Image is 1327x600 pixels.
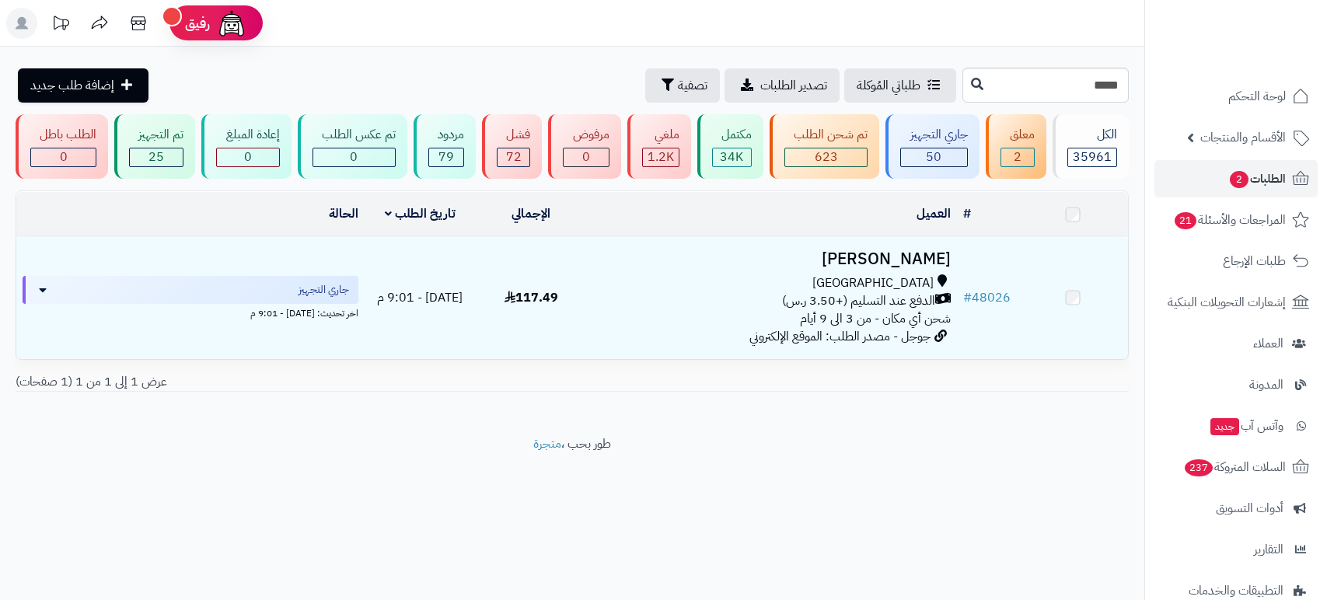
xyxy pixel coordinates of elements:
[564,148,608,166] div: 0
[760,76,827,95] span: تصدير الطلبات
[785,148,867,166] div: 623
[299,282,349,298] span: جاري التجهيز
[1154,201,1318,239] a: المراجعات والأسئلة21
[648,148,674,166] span: 1.2K
[643,148,679,166] div: 1158
[498,148,529,166] div: 72
[1200,127,1286,148] span: الأقسام والمنتجات
[217,148,278,166] div: 0
[1168,291,1286,313] span: إشعارات التحويلات البنكية
[1229,170,1249,189] span: 2
[926,148,941,166] span: 50
[720,148,743,166] span: 34K
[295,114,410,179] a: تم عكس الطلب 0
[1228,168,1286,190] span: الطلبات
[506,148,522,166] span: 72
[784,126,868,144] div: تم شحن الطلب
[1254,539,1283,560] span: التقارير
[712,126,752,144] div: مكتمل
[749,327,931,346] span: جوجل - مصدر الطلب: الموقع الإلكتروني
[1154,78,1318,115] a: لوحة التحكم
[1174,211,1198,230] span: 21
[31,148,96,166] div: 0
[1216,497,1283,519] span: أدوات التسويق
[533,434,561,453] a: متجرة
[882,114,982,179] a: جاري التجهيز 50
[857,76,920,95] span: طلباتي المُوكلة
[428,126,464,144] div: مردود
[313,126,396,144] div: تم عكس الطلب
[479,114,545,179] a: فشل 72
[30,76,114,95] span: إضافة طلب جديد
[377,288,463,307] span: [DATE] - 9:01 م
[23,304,358,320] div: اخر تحديث: [DATE] - 9:01 م
[111,114,198,179] a: تم التجهيز 25
[901,148,966,166] div: 50
[1154,531,1318,568] a: التقارير
[1154,490,1318,527] a: أدوات التسويق
[725,68,840,103] a: تصدير الطلبات
[678,76,707,95] span: تصفية
[1183,456,1286,478] span: السلات المتروكة
[1210,418,1239,435] span: جديد
[185,14,210,33] span: رفيق
[350,148,358,166] span: 0
[1154,160,1318,197] a: الطلبات2
[30,126,96,144] div: الطلب باطل
[545,114,623,179] a: مرفوض 0
[1049,114,1132,179] a: الكل35961
[642,126,679,144] div: ملغي
[1249,374,1283,396] span: المدونة
[815,148,838,166] span: 623
[410,114,479,179] a: مردود 79
[800,309,951,328] span: شحن أي مكان - من 3 الى 9 أيام
[438,148,454,166] span: 79
[216,126,279,144] div: إعادة المبلغ
[582,148,590,166] span: 0
[130,148,183,166] div: 25
[1154,448,1318,486] a: السلات المتروكة237
[844,68,956,103] a: طلباتي المُوكلة
[1014,148,1021,166] span: 2
[963,204,971,223] a: #
[1154,366,1318,403] a: المدونة
[593,250,951,268] h3: [PERSON_NAME]
[512,204,550,223] a: الإجمالي
[1183,459,1214,477] span: 237
[244,148,252,166] span: 0
[1154,407,1318,445] a: وآتس آبجديد
[18,68,148,103] a: إضافة طلب جديد
[12,114,111,179] a: الطلب باطل 0
[1173,209,1286,231] span: المراجعات والأسئلة
[4,373,572,391] div: عرض 1 إلى 1 من 1 (1 صفحات)
[1221,12,1312,45] img: logo-2.png
[1067,126,1117,144] div: الكل
[497,126,530,144] div: فشل
[1228,85,1286,107] span: لوحة التحكم
[713,148,751,166] div: 33952
[1253,333,1283,354] span: العملاء
[41,8,80,43] a: تحديثات المنصة
[767,114,882,179] a: تم شحن الطلب 623
[563,126,609,144] div: مرفوض
[1001,148,1034,166] div: 2
[60,148,68,166] span: 0
[917,204,951,223] a: العميل
[963,288,972,307] span: #
[1209,415,1283,437] span: وآتس آب
[385,204,456,223] a: تاريخ الطلب
[694,114,767,179] a: مكتمل 34K
[429,148,463,166] div: 79
[198,114,294,179] a: إعادة المبلغ 0
[313,148,395,166] div: 0
[624,114,694,179] a: ملغي 1.2K
[983,114,1049,179] a: معلق 2
[1223,250,1286,272] span: طلبات الإرجاع
[129,126,183,144] div: تم التجهيز
[1000,126,1035,144] div: معلق
[963,288,1011,307] a: #48026
[900,126,967,144] div: جاري التجهيز
[148,148,164,166] span: 25
[812,274,934,292] span: [GEOGRAPHIC_DATA]
[782,292,935,310] span: الدفع عند التسليم (+3.50 ر.س)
